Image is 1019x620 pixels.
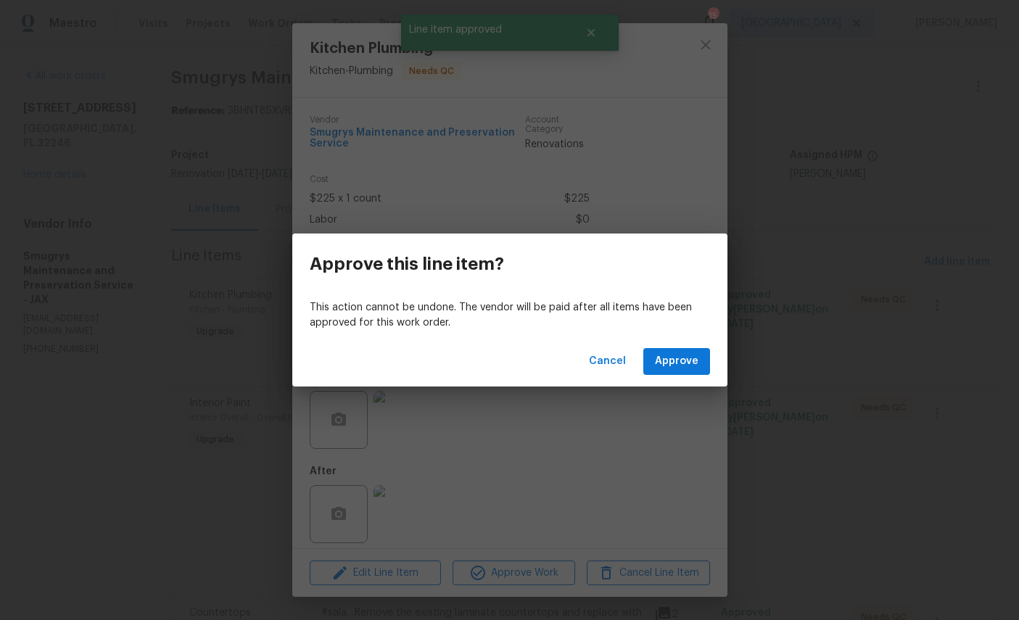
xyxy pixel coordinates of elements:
[310,254,504,274] h3: Approve this line item?
[583,348,632,375] button: Cancel
[589,352,626,371] span: Cancel
[310,300,710,331] p: This action cannot be undone. The vendor will be paid after all items have been approved for this...
[655,352,698,371] span: Approve
[643,348,710,375] button: Approve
